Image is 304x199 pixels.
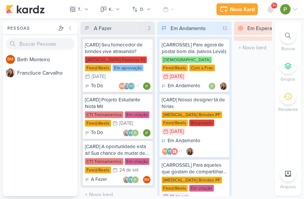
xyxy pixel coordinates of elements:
div: [CARD] Projeto Estudante Nota Mil [85,97,151,110]
p: BM [7,58,13,62]
li: Ctrl + F [275,27,301,52]
p: YO [129,178,133,182]
img: Franciluce Carvalho [220,82,227,90]
p: YO [168,150,172,153]
div: [MEDICAL_DATA] Plasticos PJ [85,56,147,63]
div: [CARD] Nosso designer tá de férias [162,97,227,110]
button: Novo Kard [216,3,258,15]
div: Com a Fran [189,65,215,71]
div: Colaboradores: Beth Monteiro, Yasmin Oliveira, Allegra Plásticos e Brindes Personalizados, Paloma... [162,148,184,155]
div: Em Andamento [162,137,200,145]
div: A Fazer [85,176,107,183]
div: CTI Treinamentos [85,158,123,165]
input: Buscar Pessoas [6,38,75,50]
img: Franciluce Carvalho [186,148,194,155]
p: BM [120,85,125,88]
p: To Do [91,82,103,90]
div: [MEDICAL_DATA] Brindes PF [162,177,222,183]
div: Em criação [125,158,149,165]
div: [CARD] A oportunidade esta ai! Sua chance de mudar de vida com a CTI Treinamentos... [85,143,151,157]
div: Responsável: Beth Monteiro [143,176,151,183]
img: Franciluce Carvalho [6,68,15,77]
div: Em criação [189,185,214,192]
div: Feed/Reels [162,120,188,126]
div: Beth Monteiro [162,148,169,155]
div: Feed/Reels [162,65,188,71]
img: Paloma Paixão Designer [143,129,151,137]
div: Colaboradores: Franciluce Carvalho, Yasmin Oliveira, Paloma Paixão Designer [123,129,141,137]
div: Feed/Reels [85,65,111,71]
p: A Fazer [91,176,107,183]
div: Feed/Reels [85,167,111,173]
div: F r a n c i l u c e C a r v a l h o [17,69,77,77]
p: BM [163,150,168,153]
div: To Do [85,82,103,90]
div: Bloqueado [189,120,214,126]
p: To Do [91,129,103,137]
div: Feed/Reels [162,185,188,192]
div: Beth Monteiro [118,82,126,90]
img: Allegra Plásticos e Brindes Personalizados [171,148,178,155]
div: Responsável: Paloma Paixão Designer [143,82,151,90]
img: kardz.app [6,5,45,14]
div: [DATE] [170,129,184,134]
img: Paloma Paixão Designer [143,82,151,90]
img: Franciluce Carvalho [123,176,130,183]
div: Yasmin Oliveira [127,82,135,90]
p: Arquivo [280,183,296,190]
div: A Fazer [94,25,112,32]
p: Pendente [278,106,298,113]
div: [DATE] [119,121,133,126]
img: Paloma Paixão Designer [132,176,139,183]
img: Franciluce Carvalho [123,129,130,137]
img: Guilherme Savio [123,82,130,90]
img: Paloma Paixão Designer [280,4,291,14]
p: Grupos [281,76,295,82]
div: [MEDICAL_DATA] Brindes PF [162,111,222,118]
div: Yasmin Oliveira [127,176,134,183]
span: +1 [178,148,182,154]
div: Em Andamento [162,82,200,90]
img: Paloma Paixão Designer [132,129,139,137]
div: 24 de set [119,168,139,173]
div: 3 [145,25,153,32]
div: Responsável: Paloma Paixão Designer [143,129,151,137]
div: Em Espera [247,25,272,32]
div: Beth Monteiro [6,55,15,64]
div: Colaboradores: Franciluce Carvalho, Yasmin Oliveira, Paloma Paixão Designer [123,176,141,183]
div: Em Andamento [171,25,206,32]
div: Novo Kard [230,6,255,13]
p: BM [144,178,149,182]
div: [DEMOGRAPHIC_DATA] [162,56,212,63]
div: 13 [219,25,230,32]
div: Em aprovação [113,65,143,71]
div: CTI Treinamentos [85,111,123,118]
span: 9+ [272,3,276,9]
p: Em Andamento [168,82,200,90]
div: Responsável: Franciluce Carvalho [220,82,227,90]
div: Feed/Reels [85,120,111,127]
div: Colaboradores: Beth Monteiro, Guilherme Savio, Yasmin Oliveira, Allegra Plásticos e Brindes Perso... [118,82,141,90]
img: Paloma Paixão Designer [208,82,216,90]
div: [CARROSSEL] Para aqueles que gostam de compartilhar momentos de vitória [162,162,227,175]
div: To Do [85,129,103,137]
div: [DATE] [92,74,105,79]
div: Beth Monteiro [143,176,151,183]
span: +1 [135,83,139,89]
p: YO [129,85,134,88]
p: YO [129,131,133,135]
div: Yasmin Oliveira [166,148,174,155]
div: Yasmin Oliveira [127,129,134,137]
div: [CARROSSEL] Pare agora de postar bom dia. (salvos Leviê) [162,42,227,55]
div: Pessoas [6,25,57,32]
p: Buscar [281,45,295,52]
div: B e t h M o n t e i r o [17,56,77,63]
div: Colaboradores: Paloma Paixão Designer [208,82,218,90]
div: [DATE] [170,74,184,79]
div: Em criação [125,111,149,118]
div: Responsável: Franciluce Carvalho [186,148,194,155]
p: Em Andamento [168,137,200,145]
div: [CARD] Seu fornecedor de brindes vive atrasando? [85,42,151,55]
